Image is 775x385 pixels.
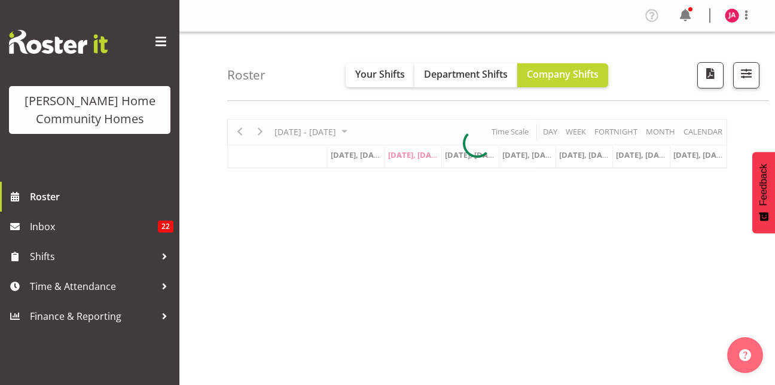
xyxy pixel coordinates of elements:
[30,188,173,206] span: Roster
[30,307,155,325] span: Finance & Reporting
[725,8,739,23] img: julius-antonio10095.jpg
[739,349,751,361] img: help-xxl-2.png
[424,68,508,81] span: Department Shifts
[527,68,599,81] span: Company Shifts
[227,68,266,82] h4: Roster
[30,277,155,295] span: Time & Attendance
[697,62,724,88] button: Download a PDF of the roster according to the set date range.
[30,247,155,265] span: Shifts
[355,68,405,81] span: Your Shifts
[346,63,414,87] button: Your Shifts
[9,30,108,54] img: Rosterit website logo
[733,62,759,88] button: Filter Shifts
[30,218,158,236] span: Inbox
[758,164,769,206] span: Feedback
[21,92,158,128] div: [PERSON_NAME] Home Community Homes
[158,221,173,233] span: 22
[752,152,775,233] button: Feedback - Show survey
[517,63,608,87] button: Company Shifts
[414,63,517,87] button: Department Shifts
